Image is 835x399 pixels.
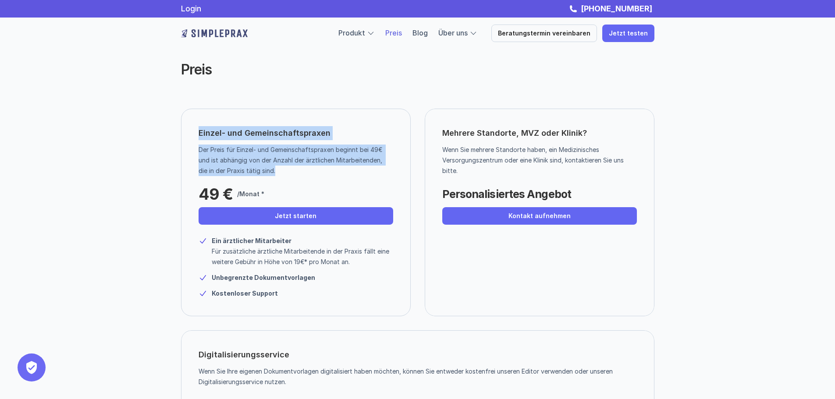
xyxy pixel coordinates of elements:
[491,25,597,42] a: Beratungstermin vereinbaren
[212,237,291,244] strong: Ein ärztlicher Mitarbeiter
[581,4,652,13] strong: [PHONE_NUMBER]
[199,348,289,362] p: Digitalisierungsservice
[602,25,654,42] a: Jetzt testen
[199,145,387,176] p: Der Preis für Einzel- und Gemeinschaftspraxen beginnt bei 49€ und ist abhängig von der Anzahl der...
[579,4,654,13] a: [PHONE_NUMBER]
[442,126,637,140] p: Mehrere Standorte, MVZ oder Klinik?
[181,61,510,78] h2: Preis
[275,212,316,220] p: Jetzt starten
[237,189,264,199] p: /Monat *
[438,28,468,37] a: Über uns
[199,366,630,387] p: Wenn Sie Ihre eigenen Dokumentvorlagen digitalisiert haben möchten, können Sie entweder kostenfre...
[338,28,365,37] a: Produkt
[181,4,201,13] a: Login
[442,185,571,203] p: Personalisiertes Angebot
[212,290,278,297] strong: Kostenloser Support
[508,212,571,220] p: Kontakt aufnehmen
[442,145,630,176] p: Wenn Sie mehrere Standorte haben, ein Medizinisches Versorgungszentrum oder eine Klinik sind, kon...
[212,274,315,281] strong: Unbegrenzte Dokumentvorlagen
[199,185,233,203] p: 49 €
[385,28,402,37] a: Preis
[609,30,648,37] p: Jetzt testen
[199,207,393,225] a: Jetzt starten
[498,30,590,37] p: Beratungstermin vereinbaren
[412,28,428,37] a: Blog
[442,207,637,225] a: Kontakt aufnehmen
[199,126,330,140] p: Einzel- und Gemeinschaftspraxen
[212,246,393,267] p: Für zusätzliche ärztliche Mitarbeitende in der Praxis fällt eine weitere Gebühr in Höhe von 19€* ...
